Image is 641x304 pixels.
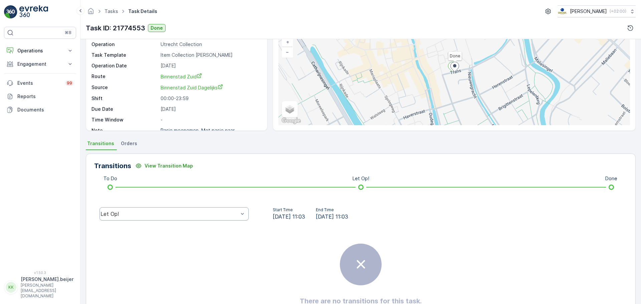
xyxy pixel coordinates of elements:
p: To Do [103,175,117,182]
a: Events99 [4,76,76,90]
a: Open this area in Google Maps (opens a new window) [280,116,302,125]
span: Transitions [87,140,114,147]
a: Zoom In [282,37,292,47]
span: Task Details [127,8,159,15]
p: Start Time [273,207,305,213]
p: Time Window [91,116,158,123]
p: Due Date [91,106,158,112]
span: v 1.50.3 [4,271,76,275]
img: Google [280,116,302,125]
p: Operations [17,47,63,54]
p: Note [91,127,158,134]
p: Let Op! [353,175,369,182]
p: Events [17,80,61,86]
p: - [161,116,260,123]
p: Item Collection [PERSON_NAME] [161,52,260,58]
button: View Transition Map [131,161,197,171]
span: Binnenstad Zuid Dagelijks [161,85,223,90]
span: Binnenstad Zuid [161,74,202,79]
p: Shift [91,95,158,102]
span: − [286,49,289,55]
img: basis-logo_rgb2x.png [558,8,567,15]
a: Reports [4,90,76,103]
button: [PERSON_NAME](+02:00) [558,5,636,17]
button: Engagement [4,57,76,71]
p: Utrecht Collection [161,41,260,48]
img: logo_light-DOdMpM7g.png [19,5,48,19]
a: Homepage [87,10,94,16]
div: Let Op! [100,211,238,217]
p: Reports [17,93,73,100]
button: KK[PERSON_NAME].beijer[PERSON_NAME][EMAIL_ADDRESS][DOMAIN_NAME] [4,276,76,299]
p: [DATE] [161,62,260,69]
a: Zoom Out [282,47,292,57]
span: [DATE] 11:03 [316,213,348,221]
p: 99 [67,80,72,86]
p: ⌘B [65,30,71,35]
p: ( +02:00 ) [610,9,626,14]
p: Documents [17,106,73,113]
a: Layers [282,102,297,116]
p: Route [91,73,158,80]
p: 00:00-23:59 [161,95,260,102]
p: Task Template [91,52,158,58]
p: Pasje meenemen. Met pasje naar... [161,127,238,133]
a: Binnenstad Zuid [161,73,260,80]
a: Documents [4,103,76,116]
p: Operation [91,41,158,48]
button: Operations [4,44,76,57]
p: View Transition Map [145,163,193,169]
p: Operation Date [91,62,158,69]
p: [DATE] [161,106,260,112]
p: [PERSON_NAME] [570,8,607,15]
span: + [286,39,289,45]
p: Transitions [94,161,131,171]
span: [DATE] 11:03 [273,213,305,221]
p: Source [91,84,158,91]
span: Orders [121,140,137,147]
p: [PERSON_NAME][EMAIL_ADDRESS][DOMAIN_NAME] [21,283,73,299]
a: Tasks [104,8,118,14]
p: [PERSON_NAME].beijer [21,276,73,283]
img: logo [4,5,17,19]
button: Done [148,24,166,32]
a: Binnenstad Zuid Dagelijks [161,84,260,91]
p: Engagement [17,61,63,67]
p: Task ID: 21774553 [86,23,145,33]
p: End Time [316,207,348,213]
p: Done [151,25,163,31]
p: Done [605,175,617,182]
div: KK [6,282,16,293]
